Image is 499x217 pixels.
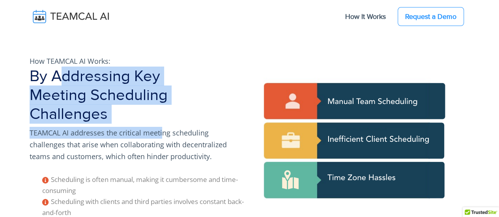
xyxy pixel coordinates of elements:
[30,67,245,124] h1: By Addressing Key Meeting Scheduling Challenges
[42,174,245,196] li: Scheduling is often manual, making it cumbersome and time-consuming
[30,127,245,162] p: TEAMCAL AI addresses the critical meeting scheduling challenges that arise when collaborating wit...
[398,7,464,26] a: Request a Demo
[30,55,245,67] p: How TEAMCAL AI Works:
[337,8,394,25] a: How It Works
